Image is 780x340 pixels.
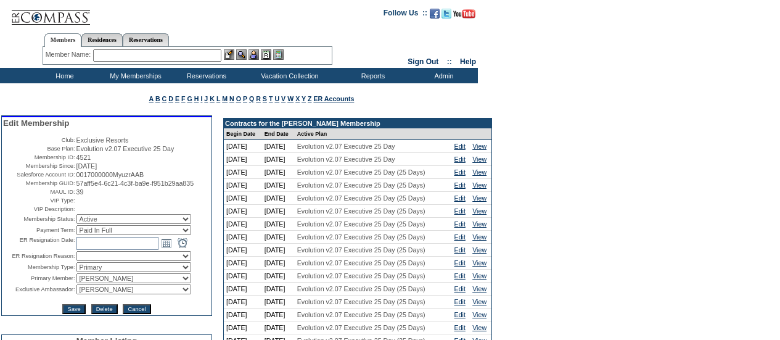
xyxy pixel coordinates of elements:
[224,283,262,296] td: [DATE]
[297,259,425,267] span: Evolution v2.07 Executive 25 Day (25 Days)
[472,207,486,215] a: View
[384,7,427,22] td: Follow Us ::
[472,246,486,254] a: View
[224,321,262,334] td: [DATE]
[155,95,160,102] a: B
[408,57,438,66] a: Sign Out
[3,284,75,294] td: Exclusive Ambassador:
[3,273,75,283] td: Primary Member:
[62,304,85,314] input: Save
[3,154,75,161] td: Membership ID:
[224,270,262,283] td: [DATE]
[430,9,440,19] img: Become our fan on Facebook
[407,68,478,83] td: Admin
[262,296,295,309] td: [DATE]
[3,251,75,261] td: ER Resignation Reason:
[472,155,486,163] a: View
[123,33,169,46] a: Reservations
[3,162,75,170] td: Membership Since:
[441,12,451,20] a: Follow us on Twitter
[181,95,186,102] a: F
[472,259,486,267] a: View
[454,194,466,202] a: Edit
[224,192,262,205] td: [DATE]
[76,162,97,170] span: [DATE]
[297,168,425,176] span: Evolution v2.07 Executive 25 Day (25 Days)
[99,68,170,83] td: My Memberships
[454,311,466,318] a: Edit
[262,283,295,296] td: [DATE]
[262,128,295,140] td: End Date
[3,236,75,250] td: ER Resignation Date:
[447,57,452,66] span: ::
[454,285,466,292] a: Edit
[46,49,93,60] div: Member Name:
[224,231,262,244] td: [DATE]
[297,207,425,215] span: Evolution v2.07 Executive 25 Day (25 Days)
[262,309,295,321] td: [DATE]
[224,257,262,270] td: [DATE]
[472,168,486,176] a: View
[3,197,75,204] td: VIP Type:
[453,9,475,19] img: Subscribe to our YouTube Channel
[454,272,466,280] a: Edit
[3,171,75,178] td: Salesforce Account ID:
[274,95,279,102] a: U
[297,324,425,331] span: Evolution v2.07 Executive 25 Day (25 Days)
[3,118,69,128] span: Edit Membership
[472,220,486,228] a: View
[454,324,466,331] a: Edit
[3,136,75,144] td: Club:
[430,12,440,20] a: Become our fan on Facebook
[460,57,476,66] a: Help
[224,309,262,321] td: [DATE]
[123,304,150,314] input: Cancel
[454,233,466,241] a: Edit
[222,95,228,102] a: M
[297,285,425,292] span: Evolution v2.07 Executive 25 Day (25 Days)
[472,233,486,241] a: View
[262,192,295,205] td: [DATE]
[297,311,425,318] span: Evolution v2.07 Executive 25 Day (25 Days)
[454,168,466,176] a: Edit
[224,140,262,153] td: [DATE]
[472,285,486,292] a: View
[76,180,194,187] span: 57aff5e4-6c21-4c3f-ba9e-f951b29aa835
[224,218,262,231] td: [DATE]
[243,95,247,102] a: P
[236,95,241,102] a: O
[187,95,192,102] a: G
[472,194,486,202] a: View
[3,214,75,224] td: Membership Status:
[3,205,75,213] td: VIP Description:
[454,220,466,228] a: Edit
[308,95,312,102] a: Z
[454,246,466,254] a: Edit
[200,95,202,102] a: I
[441,9,451,19] img: Follow us on Twitter
[262,257,295,270] td: [DATE]
[472,272,486,280] a: View
[216,95,220,102] a: L
[76,171,144,178] span: 0017000000MyuzrAAB
[210,95,215,102] a: K
[76,188,84,196] span: 39
[3,180,75,187] td: Membership GUID:
[263,95,267,102] a: S
[224,166,262,179] td: [DATE]
[91,304,118,314] input: Delete
[297,272,425,280] span: Evolution v2.07 Executive 25 Day (25 Days)
[262,270,295,283] td: [DATE]
[472,324,486,331] a: View
[3,188,75,196] td: MAUL ID:
[297,181,425,189] span: Evolution v2.07 Executive 25 Day (25 Days)
[262,205,295,218] td: [DATE]
[236,49,247,60] img: View
[262,179,295,192] td: [DATE]
[262,321,295,334] td: [DATE]
[262,153,295,166] td: [DATE]
[175,95,179,102] a: E
[262,218,295,231] td: [DATE]
[287,95,294,102] a: W
[204,95,208,102] a: J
